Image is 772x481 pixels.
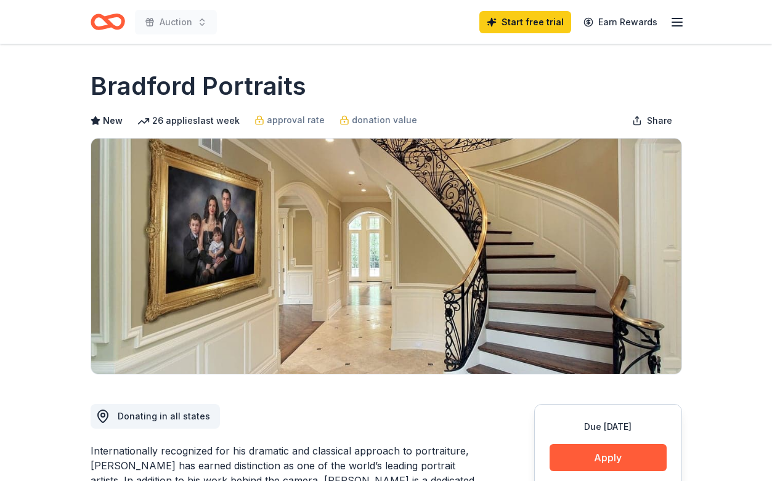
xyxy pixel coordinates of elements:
[550,419,667,434] div: Due [DATE]
[267,113,325,127] span: approval rate
[160,15,192,30] span: Auction
[118,411,210,421] span: Donating in all states
[91,7,125,36] a: Home
[137,113,240,128] div: 26 applies last week
[103,113,123,128] span: New
[352,113,417,127] span: donation value
[550,444,667,471] button: Apply
[339,113,417,127] a: donation value
[647,113,672,128] span: Share
[254,113,325,127] a: approval rate
[576,11,665,33] a: Earn Rewards
[91,139,681,374] img: Image for Bradford Portraits
[135,10,217,34] button: Auction
[91,69,306,103] h1: Bradford Portraits
[622,108,682,133] button: Share
[479,11,571,33] a: Start free trial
